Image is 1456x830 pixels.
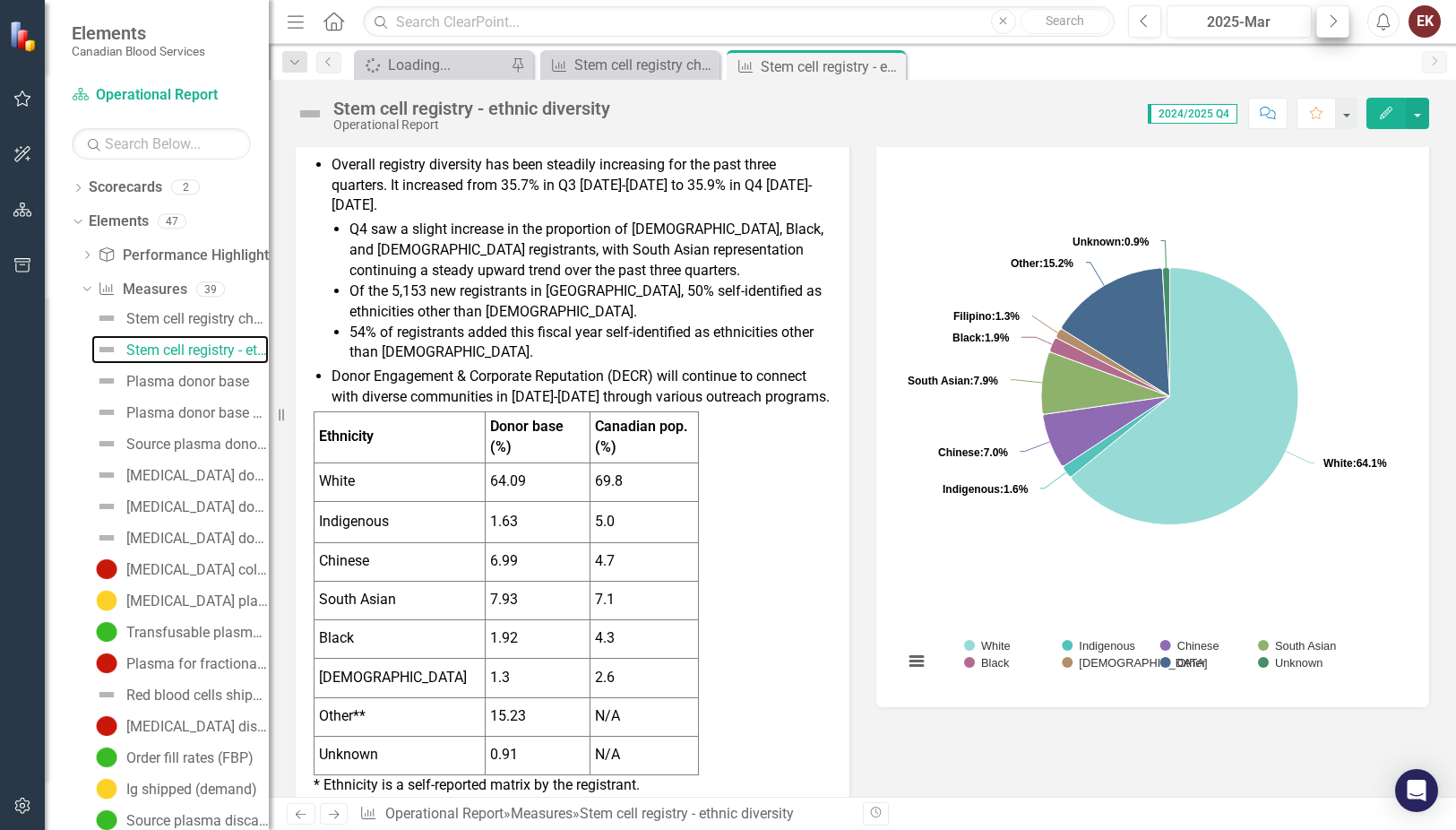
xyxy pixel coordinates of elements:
[72,85,251,106] a: Operational Report
[1258,639,1336,653] button: Show South Asian
[72,44,205,58] small: Canadian Blood Services
[490,552,518,569] span: 6.99
[96,464,117,486] img: Not Defined
[319,513,389,530] span: Indigenous
[595,472,623,489] span: 69.8
[96,558,117,580] img: Below Plan
[91,555,269,584] a: [MEDICAL_DATA] collections
[1062,656,1116,670] button: Show Filipino
[363,6,1114,38] input: Search ClearPoint...
[72,22,205,44] span: Elements
[595,629,615,646] span: 4.3
[490,707,526,724] span: 15.23
[72,128,251,160] input: Search Below...
[358,54,506,76] a: Loading...
[91,618,269,646] a: Transfusable plasma collections (litres)
[761,56,901,78] div: Stem cell registry - ethnic diversity
[296,99,324,128] img: Not Defined
[319,428,374,445] strong: Ethnicity
[319,629,354,646] span: Black
[1041,352,1170,414] path: South Asian, 7.93.
[96,653,117,674] img: Below Plan
[1042,396,1169,466] path: Chinese, 6.99.
[319,591,396,608] span: South Asian
[1011,257,1073,270] text: 15.2%
[1323,457,1387,470] text: 64.1%
[1049,338,1169,396] path: Black, 1.92.
[126,468,269,484] div: [MEDICAL_DATA] donor base (active donors)
[96,370,117,392] img: Not Defined
[314,776,640,793] span: * Ethnicity is a self-reported matrix by the registrant.
[595,552,615,569] span: 4.7
[96,527,117,549] img: Not Defined
[96,307,117,329] img: Not Defined
[349,220,831,281] li: Q4 saw a slight increase in the proportion of [DEMOGRAPHIC_DATA], Black, and [DEMOGRAPHIC_DATA] r...
[938,446,1008,459] text: 7.0%
[952,332,985,344] tspan: Black:
[1073,236,1124,248] tspan: Unknown:
[333,118,610,132] div: Operational Report
[96,402,117,423] img: Not Defined
[1011,257,1043,270] tspan: Other:
[490,513,518,530] span: 1.63
[171,180,200,195] div: 2
[1062,639,1135,653] button: Show Indigenous
[8,20,41,53] img: ClearPoint Strategy
[196,281,225,297] div: 39
[938,446,984,459] tspan: Chinese:
[91,586,269,615] a: [MEDICAL_DATA] platelet collections
[964,639,1011,653] button: Show White
[595,513,615,530] span: 5.0
[96,621,117,643] img: On Target
[1055,329,1169,396] path: Filipino, 1.3.
[385,805,504,822] a: Operational Report
[319,472,355,489] span: White
[91,523,269,552] a: [MEDICAL_DATA] donor frequency
[91,774,257,803] a: Ig shipped (demand)
[904,649,929,674] button: View chart menu, Chart
[894,151,1412,689] div: Chart. Highcharts interactive chart.
[98,246,275,266] a: Performance Highlights
[894,151,1405,689] svg: Interactive chart
[91,680,269,709] a: Red blood cells shipped (demand)
[1258,656,1322,670] button: Show Unknown
[943,483,1029,496] text: 1.6%
[595,418,688,455] strong: Canadian pop. (%)
[126,499,269,515] div: [MEDICAL_DATA] donor base churn (new, reinstated, lapsed)
[91,335,269,364] a: Stem cell registry - ethnic diversity
[96,590,117,611] img: Caution
[908,375,974,387] tspan: South Asian:
[126,687,269,704] div: Red blood cells shipped (demand)
[126,311,269,327] div: Stem cell registry churn
[126,719,269,735] div: [MEDICAL_DATA] discard rate
[580,805,794,822] div: Stem cell registry - ethnic diversity
[91,398,269,427] a: Plasma donor base churn (new, reinstated, lapsed)
[1173,12,1306,33] div: 2025-Mar
[953,310,1020,323] text: 1.3%
[595,707,620,724] span: N/A
[1167,5,1313,38] button: 2025-Mar
[89,212,149,232] a: Elements
[126,782,257,798] div: Ig shipped (demand)
[126,374,249,390] div: Plasma donor base
[126,562,269,578] div: [MEDICAL_DATA] collections
[595,669,615,686] span: 2.6
[96,496,117,517] img: Not Defined
[953,310,995,323] tspan: Filipino:
[490,472,526,489] span: 64.09
[91,492,269,521] a: [MEDICAL_DATA] donor base churn (new, reinstated, lapsed)
[943,483,1004,496] tspan: Indigenous:
[574,54,715,76] div: Stem cell registry churn
[490,418,564,455] strong: Donor base (%)
[333,99,610,118] div: Stem cell registry - ethnic diversity
[319,552,369,569] span: Chinese
[96,747,117,768] img: On Target
[490,669,510,686] span: 1.3
[91,712,269,740] a: [MEDICAL_DATA] discard rate
[91,304,269,333] a: Stem cell registry churn
[91,743,254,772] a: Order fill rates (FBP)
[1160,656,1207,670] button: Show Other
[1409,5,1441,38] button: EK
[96,778,117,800] img: Caution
